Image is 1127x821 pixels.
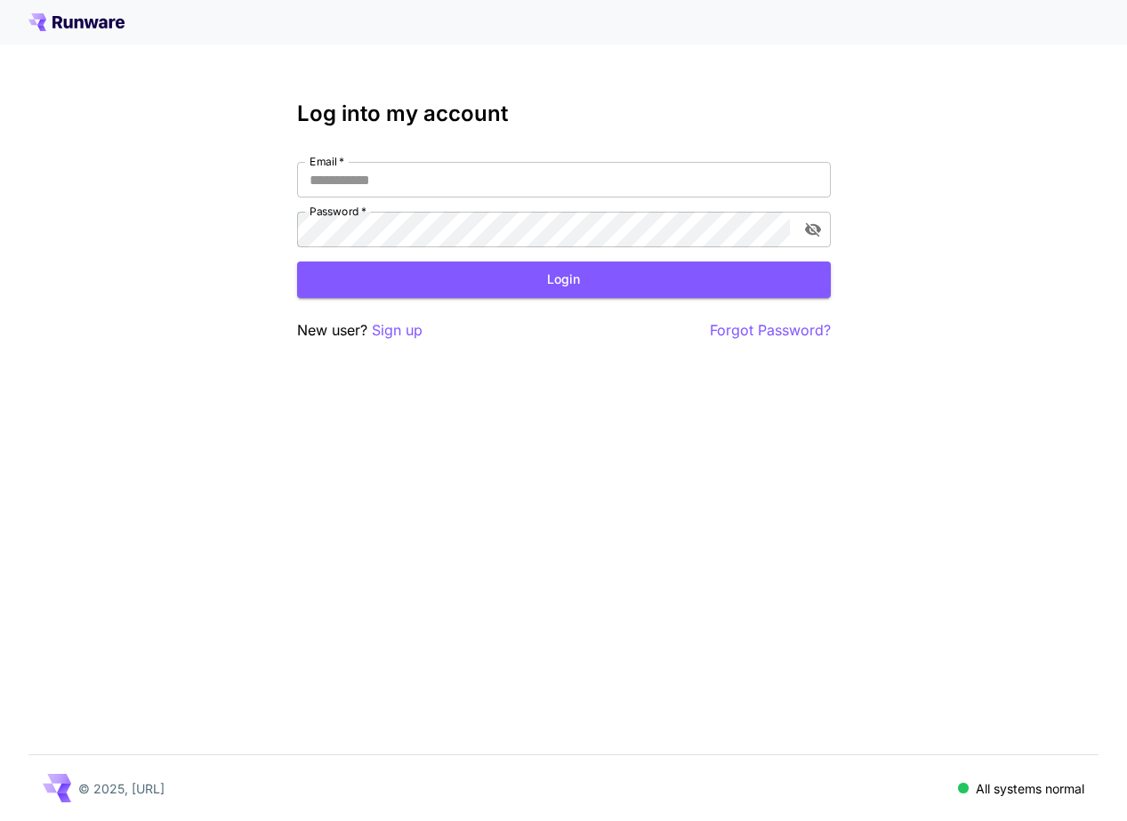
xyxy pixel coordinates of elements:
[310,204,366,219] label: Password
[710,319,831,342] button: Forgot Password?
[310,154,344,169] label: Email
[797,213,829,245] button: toggle password visibility
[372,319,423,342] button: Sign up
[297,101,831,126] h3: Log into my account
[976,779,1084,798] p: All systems normal
[297,262,831,298] button: Login
[297,319,423,342] p: New user?
[78,779,165,798] p: © 2025, [URL]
